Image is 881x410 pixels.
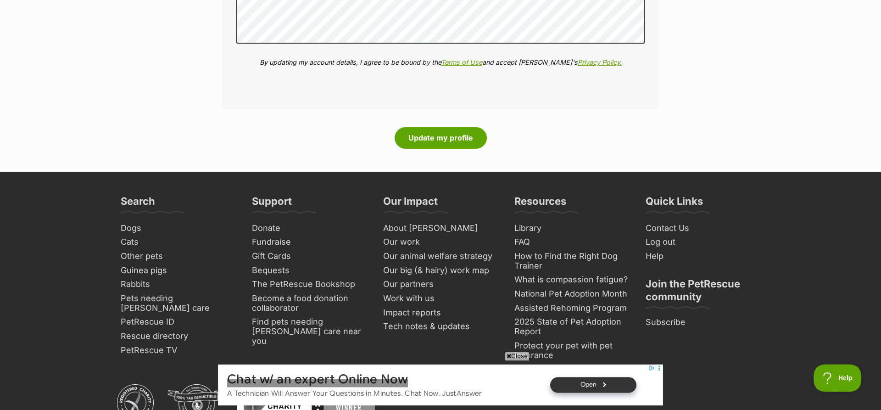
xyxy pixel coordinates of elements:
[117,343,239,358] a: PetRescue TV
[248,235,370,249] a: Fundraise
[117,277,239,292] a: Rabbits
[642,221,764,236] a: Contact Us
[248,315,370,348] a: Find pets needing [PERSON_NAME] care near you
[511,235,633,249] a: FAQ
[379,221,502,236] a: About [PERSON_NAME]
[511,221,633,236] a: Library
[236,57,645,67] p: By updating my account details, I agree to be bound by the and accept [PERSON_NAME]'s
[121,195,155,213] h3: Search
[642,235,764,249] a: Log out
[379,306,502,320] a: Impact reports
[248,249,370,264] a: Gift Cards
[511,301,633,315] a: Assisted Rehoming Program
[117,221,239,236] a: Dogs
[511,315,633,338] a: 2025 State of Pet Adoption Report
[379,320,502,334] a: Tech notes & updates
[379,235,502,249] a: Our work
[505,351,530,360] span: Close
[117,264,239,278] a: Guinea pigs
[642,315,764,330] a: Subscribe
[117,249,239,264] a: Other pets
[379,264,502,278] a: Our big (& hairy) work map
[814,364,863,392] iframe: Help Scout Beacon - Open
[248,264,370,278] a: Bequests
[511,339,633,362] a: Protect your pet with pet insurance
[379,249,502,264] a: Our animal welfare strategy
[248,292,370,315] a: Become a food donation collaborator
[395,127,487,148] button: Update my profile
[514,195,566,213] h3: Resources
[117,292,239,315] a: Pets needing [PERSON_NAME] care
[379,277,502,292] a: Our partners
[642,249,764,264] a: Help
[646,277,760,309] h3: Join the PetRescue community
[218,364,663,405] iframe: Advertisement
[248,277,370,292] a: The PetRescue Bookshop
[383,195,438,213] h3: Our Impact
[578,58,622,66] a: Privacy Policy.
[646,195,703,213] h3: Quick Links
[441,58,482,66] a: Terms of Use
[511,273,633,287] a: What is compassion fatigue?
[248,221,370,236] a: Donate
[379,292,502,306] a: Work with us
[252,195,292,213] h3: Support
[117,315,239,329] a: PetRescue ID
[511,249,633,273] a: How to Find the Right Dog Trainer
[511,287,633,301] a: National Pet Adoption Month
[117,329,239,343] a: Rescue directory
[117,235,239,249] a: Cats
